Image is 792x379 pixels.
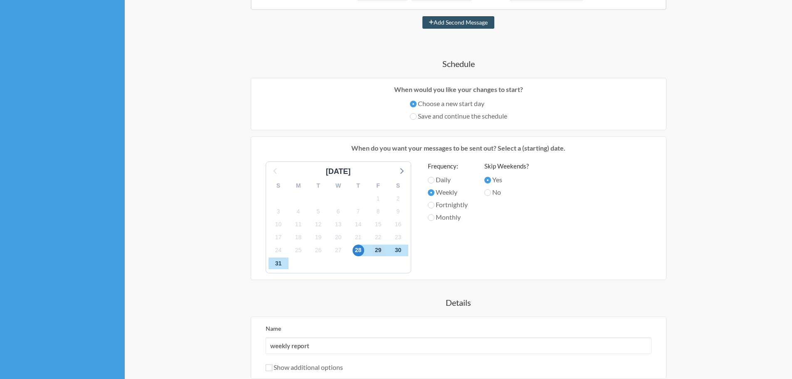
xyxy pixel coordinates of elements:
[484,187,529,197] label: No
[392,232,404,243] span: Tuesday, September 23, 2025
[353,206,364,217] span: Sunday, September 7, 2025
[273,245,284,256] span: Wednesday, September 24, 2025
[392,219,404,230] span: Tuesday, September 16, 2025
[428,187,468,197] label: Weekly
[373,245,384,256] span: Monday, September 29, 2025
[313,206,324,217] span: Friday, September 5, 2025
[428,214,434,221] input: Monthly
[266,363,343,371] label: Show additional options
[313,232,324,243] span: Friday, September 19, 2025
[333,219,344,230] span: Saturday, September 13, 2025
[484,189,491,196] input: No
[484,175,529,185] label: Yes
[428,175,468,185] label: Daily
[313,219,324,230] span: Friday, September 12, 2025
[428,177,434,183] input: Daily
[484,177,491,183] input: Yes
[313,245,324,256] span: Friday, September 26, 2025
[289,179,308,192] div: M
[353,232,364,243] span: Sunday, September 21, 2025
[293,206,304,217] span: Thursday, September 4, 2025
[273,219,284,230] span: Wednesday, September 10, 2025
[293,245,304,256] span: Thursday, September 25, 2025
[293,219,304,230] span: Thursday, September 11, 2025
[368,179,388,192] div: F
[257,143,660,153] p: When do you want your messages to be sent out? Select a (starting) date.
[392,245,404,256] span: Tuesday, September 30, 2025
[373,232,384,243] span: Monday, September 22, 2025
[269,179,289,192] div: S
[266,337,651,354] input: We suggest a 2 to 4 word name
[266,364,272,371] input: Show additional options
[257,84,660,94] p: When would you like your changes to start?
[410,99,507,109] label: Choose a new start day
[428,200,468,210] label: Fortnightly
[428,189,434,196] input: Weekly
[333,206,344,217] span: Saturday, September 6, 2025
[353,245,364,256] span: Sunday, September 28, 2025
[328,179,348,192] div: W
[323,166,354,177] div: [DATE]
[333,232,344,243] span: Saturday, September 20, 2025
[266,325,281,332] label: Name
[333,245,344,256] span: Saturday, September 27, 2025
[209,58,708,69] h4: Schedule
[308,179,328,192] div: T
[410,113,417,120] input: Save and continue the schedule
[422,16,494,29] button: Add Second Message
[410,101,417,107] input: Choose a new start day
[410,111,507,121] label: Save and continue the schedule
[209,297,708,308] h4: Details
[428,202,434,208] input: Fortnightly
[373,219,384,230] span: Monday, September 15, 2025
[348,179,368,192] div: T
[273,232,284,243] span: Wednesday, September 17, 2025
[353,219,364,230] span: Sunday, September 14, 2025
[392,206,404,217] span: Tuesday, September 9, 2025
[273,206,284,217] span: Wednesday, September 3, 2025
[388,179,408,192] div: S
[373,193,384,204] span: Monday, September 1, 2025
[428,212,468,222] label: Monthly
[293,232,304,243] span: Thursday, September 18, 2025
[392,193,404,204] span: Tuesday, September 2, 2025
[273,258,284,269] span: Wednesday, October 1, 2025
[373,206,384,217] span: Monday, September 8, 2025
[428,161,468,171] label: Frequency:
[484,161,529,171] label: Skip Weekends?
